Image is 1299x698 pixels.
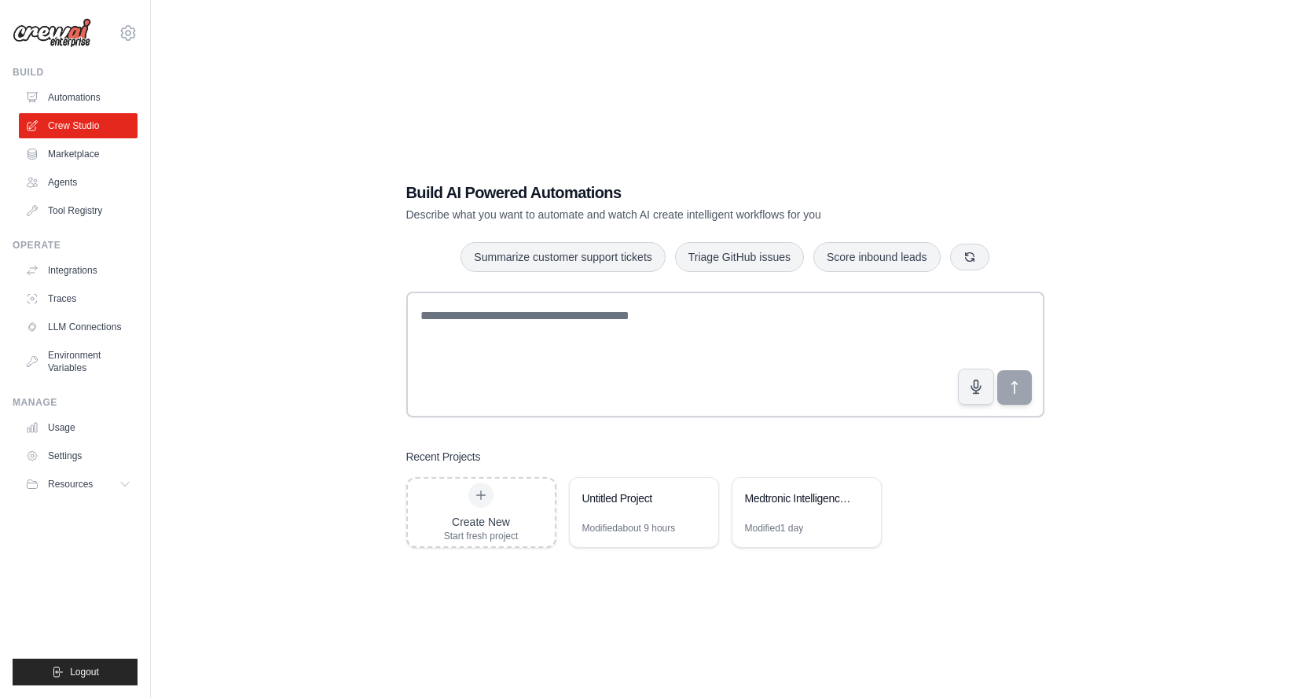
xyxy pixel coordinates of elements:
div: Build [13,66,138,79]
a: Usage [19,415,138,440]
div: Start fresh project [444,530,519,542]
a: Tool Registry [19,198,138,223]
button: Resources [19,472,138,497]
button: Click to speak your automation idea [958,369,994,405]
div: Manage [13,396,138,409]
a: Traces [19,286,138,311]
button: Get new suggestions [950,244,989,270]
a: Integrations [19,258,138,283]
button: Logout [13,659,138,685]
img: Logo [13,18,91,48]
iframe: Chat Widget [1220,623,1299,698]
a: Automations [19,85,138,110]
span: Logout [70,666,99,678]
h1: Build AI Powered Automations [406,182,934,204]
div: Modified about 9 hours [582,522,676,535]
button: Summarize customer support tickets [461,242,665,272]
div: Medtronic Intelligence & Outreach [745,490,853,506]
h3: Recent Projects [406,449,481,465]
button: Triage GitHub issues [675,242,804,272]
button: Score inbound leads [813,242,941,272]
div: Operate [13,239,138,252]
a: Settings [19,443,138,468]
a: LLM Connections [19,314,138,340]
div: Untitled Project [582,490,690,506]
div: Create New [444,514,519,530]
span: Resources [48,478,93,490]
a: Agents [19,170,138,195]
a: Crew Studio [19,113,138,138]
a: Environment Variables [19,343,138,380]
p: Describe what you want to automate and watch AI create intelligent workflows for you [406,207,934,222]
a: Marketplace [19,141,138,167]
div: Modified 1 day [745,522,804,535]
